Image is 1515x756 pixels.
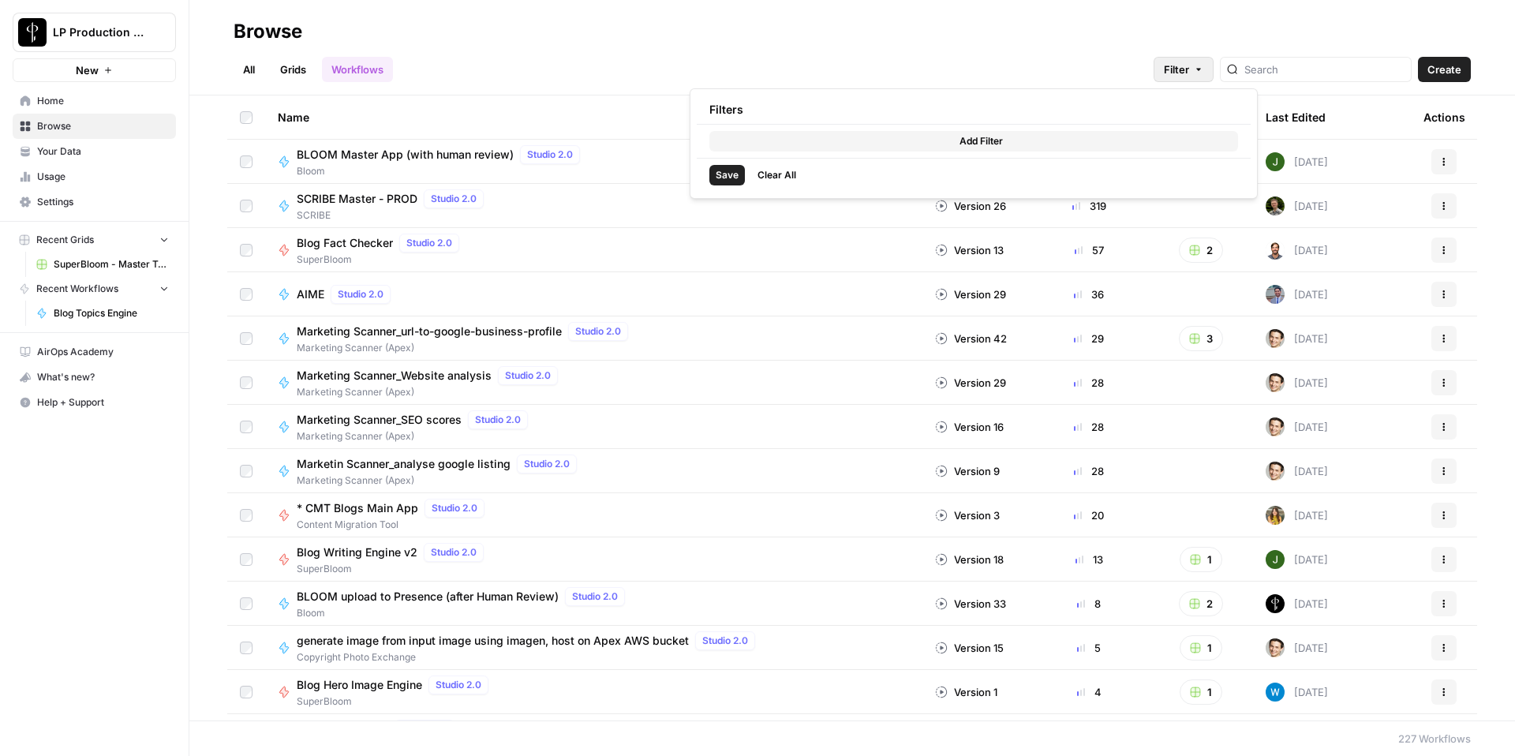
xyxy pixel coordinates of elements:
[297,545,417,560] span: Blog Writing Engine v2
[1398,731,1471,747] div: 227 Workflows
[297,208,490,223] span: SCRIBE
[278,720,910,753] a: LP Ticket CreatorStudio 2.0PED Process Workflows
[1266,95,1326,139] div: Last Edited
[935,552,1004,567] div: Version 18
[278,587,910,620] a: BLOOM upload to Presence (after Human Review)Studio 2.0Bloom
[234,57,264,82] a: All
[278,410,910,443] a: Marketing Scanner_SEO scoresStudio 2.0Marketing Scanner (Apex)
[1042,684,1135,700] div: 4
[1042,552,1135,567] div: 13
[297,235,393,251] span: Blog Fact Checker
[278,145,910,178] a: BLOOM Master App (with human review)Studio 2.0Bloom
[297,253,466,267] span: SuperBloom
[13,339,176,365] a: AirOps Academy
[297,324,562,339] span: Marketing Scanner_url-to-google-business-profile
[1266,683,1285,702] img: e6dqg6lbdbpjqp1a7mpgiwrn07v8
[297,677,422,693] span: Blog Hero Image Engine
[13,58,176,82] button: New
[322,57,393,82] a: Workflows
[1266,196,1328,215] div: [DATE]
[297,500,418,516] span: * CMT Blogs Main App
[436,678,481,692] span: Studio 2.0
[1427,62,1461,77] span: Create
[37,395,169,410] span: Help + Support
[53,24,148,40] span: LP Production Workloads
[935,286,1006,302] div: Version 29
[278,189,910,223] a: SCRIBE Master - PRODStudio 2.0SCRIBE
[1042,375,1135,391] div: 28
[1042,463,1135,479] div: 28
[1423,95,1465,139] div: Actions
[572,589,618,604] span: Studio 2.0
[1266,373,1285,392] img: j7temtklz6amjwtjn5shyeuwpeb0
[1042,331,1135,346] div: 29
[1266,241,1285,260] img: fdbthlkohqvq3b2ybzi3drh0kqcb
[1266,196,1285,215] img: 0l3uqmpcmxucjvy0rsqzbc15vx5l
[690,88,1258,199] div: Filter
[1266,638,1328,657] div: [DATE]
[297,473,583,488] span: Marketing Scanner (Apex)
[297,385,564,399] span: Marketing Scanner (Apex)
[37,94,169,108] span: Home
[37,195,169,209] span: Settings
[297,412,462,428] span: Marketing Scanner_SEO scores
[505,369,551,383] span: Studio 2.0
[1164,62,1189,77] span: Filter
[935,419,1004,435] div: Version 16
[1266,462,1328,481] div: [DATE]
[37,170,169,184] span: Usage
[297,341,634,355] span: Marketing Scanner (Apex)
[1266,152,1328,171] div: [DATE]
[702,634,748,648] span: Studio 2.0
[271,57,316,82] a: Grids
[297,429,534,443] span: Marketing Scanner (Apex)
[278,676,910,709] a: Blog Hero Image EngineStudio 2.0SuperBloom
[1266,241,1328,260] div: [DATE]
[278,543,910,576] a: Blog Writing Engine v2Studio 2.0SuperBloom
[13,365,176,390] button: What's new?
[1042,242,1135,258] div: 57
[1179,238,1223,263] button: 2
[935,331,1007,346] div: Version 42
[297,147,514,163] span: BLOOM Master App (with human review)
[234,19,302,44] div: Browse
[297,286,324,302] span: AIME
[278,631,910,664] a: generate image from input image using imagen, host on Apex AWS bucketStudio 2.0Copyright Photo Ex...
[1266,329,1328,348] div: [DATE]
[36,233,94,247] span: Recent Grids
[1266,329,1285,348] img: j7temtklz6amjwtjn5shyeuwpeb0
[1154,57,1214,82] button: Filter
[1042,419,1135,435] div: 28
[1266,550,1328,569] div: [DATE]
[1266,683,1328,702] div: [DATE]
[1266,638,1285,657] img: j7temtklz6amjwtjn5shyeuwpeb0
[935,684,997,700] div: Version 1
[935,463,1000,479] div: Version 9
[13,114,176,139] a: Browse
[1266,462,1285,481] img: j7temtklz6amjwtjn5shyeuwpeb0
[1042,640,1135,656] div: 5
[278,366,910,399] a: Marketing Scanner_Website analysisStudio 2.0Marketing Scanner (Apex)
[575,324,621,339] span: Studio 2.0
[1244,62,1405,77] input: Search
[297,589,559,604] span: BLOOM upload to Presence (after Human Review)
[1042,507,1135,523] div: 20
[751,165,802,185] button: Clear All
[13,13,176,52] button: Workspace: LP Production Workloads
[13,277,176,301] button: Recent Workflows
[1266,506,1285,525] img: jujf9ugd1y9aii76pf9yarlb26xy
[1266,417,1285,436] img: j7temtklz6amjwtjn5shyeuwpeb0
[1179,591,1223,616] button: 2
[29,301,176,326] a: Blog Topics Engine
[13,164,176,189] a: Usage
[475,413,521,427] span: Studio 2.0
[13,139,176,164] a: Your Data
[527,148,573,162] span: Studio 2.0
[13,390,176,415] button: Help + Support
[935,198,1006,214] div: Version 26
[935,375,1006,391] div: Version 29
[709,165,745,185] button: Save
[54,306,169,320] span: Blog Topics Engine
[1180,547,1222,572] button: 1
[13,228,176,252] button: Recent Grids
